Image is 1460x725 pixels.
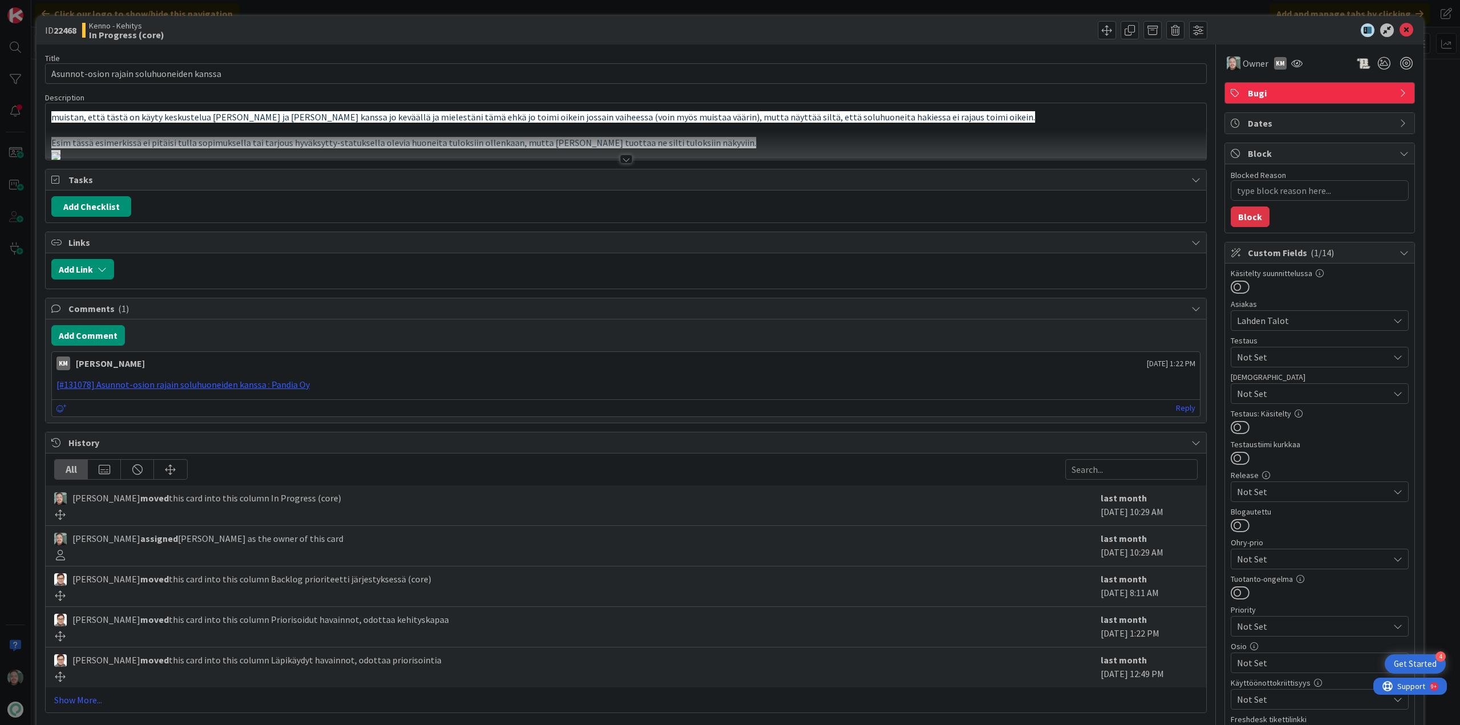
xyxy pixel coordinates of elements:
span: Kenno - Kehitys [89,21,164,30]
span: Support [24,2,52,15]
b: moved [140,654,169,666]
div: Get Started [1394,658,1437,670]
b: last month [1101,614,1147,625]
b: last month [1101,654,1147,666]
span: Lahden Talot [1237,314,1389,327]
span: Not Set [1237,692,1389,706]
label: Blocked Reason [1231,170,1286,180]
button: Add Link [51,259,114,280]
span: [PERSON_NAME] this card into this column Backlog prioriteetti järjestyksessä (core) [72,572,431,586]
img: VP [54,533,67,545]
span: Links [68,236,1186,249]
span: Description [45,92,84,103]
button: Add Comment [51,325,125,346]
b: 22468 [54,25,76,36]
input: type card name here... [45,63,1207,84]
span: ( 1 ) [118,303,129,314]
div: All [55,460,88,479]
span: muistan, että tästä on käyty keskustelua [PERSON_NAME] ja [PERSON_NAME] kanssa jo keväällä ja mie... [51,111,1035,123]
button: Add Checklist [51,196,131,217]
div: [DEMOGRAPHIC_DATA] [1231,373,1409,381]
button: Block [1231,206,1270,227]
b: last month [1101,533,1147,544]
div: KM [56,357,70,370]
div: Tuotanto-ongelma [1231,575,1409,583]
b: moved [140,614,169,625]
b: In Progress (core) [89,30,164,39]
b: last month [1101,492,1147,504]
b: moved [140,492,169,504]
div: 4 [1435,651,1446,662]
div: Käsitelty suunnittelussa [1231,269,1409,277]
span: [PERSON_NAME] this card into this column Läpikäydyt havainnot, odottaa priorisointia [72,653,441,667]
b: moved [140,573,169,585]
span: Bugi [1248,86,1394,100]
span: Tasks [68,173,1186,187]
div: [DATE] 10:29 AM [1101,532,1198,560]
div: Freshdesk tikettilinkki [1231,715,1409,723]
a: Show More... [54,693,1198,707]
div: Testaus: Käsitelty [1231,410,1409,418]
span: Block [1248,147,1394,160]
span: [PERSON_NAME] this card into this column In Progress (core) [72,491,341,505]
span: Not Set [1237,656,1389,670]
img: SM [54,614,67,626]
label: Title [45,53,60,63]
div: Osio [1231,642,1409,650]
div: Testaustiimi kurkkaa [1231,440,1409,448]
img: VP [54,492,67,505]
div: Asiakas [1231,300,1409,308]
span: [DATE] 1:22 PM [1147,358,1195,370]
div: Käyttöönottokriittisyys [1231,679,1409,687]
div: Release [1231,471,1409,479]
div: Open Get Started checklist, remaining modules: 4 [1385,654,1446,674]
div: Testaus [1231,337,1409,345]
div: Priority [1231,606,1409,614]
div: Blogautettu [1231,508,1409,516]
span: Not Set [1237,387,1389,400]
span: Comments [68,302,1186,315]
div: Ohry-prio [1231,538,1409,546]
input: Search... [1065,459,1198,480]
span: Not Set [1237,551,1383,567]
span: Owner [1243,56,1268,70]
b: assigned [140,533,178,544]
b: last month [1101,573,1147,585]
span: [PERSON_NAME] this card into this column Priorisoidut havainnot, odottaa kehityskapaa [72,613,449,626]
span: Not Set [1237,485,1389,499]
a: Reply [1176,401,1195,415]
span: Dates [1248,116,1394,130]
div: KM [1274,57,1287,70]
img: VP [1227,56,1240,70]
div: [DATE] 8:11 AM [1101,572,1198,601]
div: [DATE] 12:49 PM [1101,653,1198,682]
img: SM [54,573,67,586]
span: Custom Fields [1248,246,1394,260]
span: Not Set [1237,350,1389,364]
span: History [68,436,1186,449]
img: SM [54,654,67,667]
span: [PERSON_NAME] [PERSON_NAME] as the owner of this card [72,532,343,545]
div: 9+ [58,5,63,14]
div: [PERSON_NAME] [76,357,145,370]
a: [#131078] Asunnot-osion rajain soluhuoneiden kanssa : Pandia Oy [56,379,310,390]
div: [DATE] 1:22 PM [1101,613,1198,641]
span: Not Set [1237,618,1383,634]
div: [DATE] 10:29 AM [1101,491,1198,520]
span: ( 1/14 ) [1311,247,1334,258]
span: ID [45,23,76,37]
